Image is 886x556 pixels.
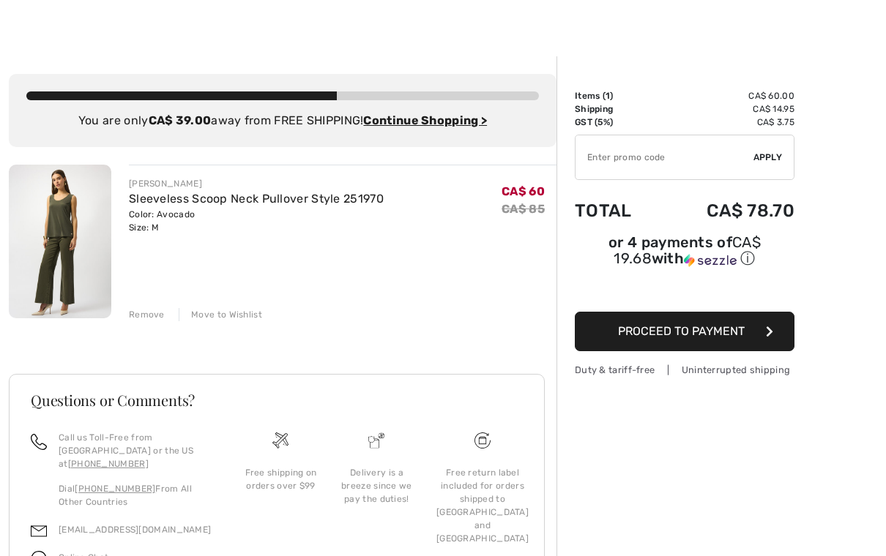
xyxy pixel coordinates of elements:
input: Promo code [576,135,753,179]
img: Sezzle [684,254,737,267]
div: [PERSON_NAME] [129,177,384,190]
td: Total [575,186,661,236]
h3: Questions or Comments? [31,393,523,407]
div: You are only away from FREE SHIPPING! [26,112,539,129]
span: 1 [606,91,610,101]
div: Delivery is a breeze since we pay the duties! [340,466,413,506]
strong: CA$ 39.00 [149,113,212,127]
img: Delivery is a breeze since we pay the duties! [368,432,384,448]
a: Continue Shopping > [363,113,487,127]
div: Color: Avocado Size: M [129,208,384,234]
span: Apply [753,151,783,164]
a: [EMAIL_ADDRESS][DOMAIN_NAME] [59,525,211,535]
div: or 4 payments ofCA$ 19.68withSezzle Click to learn more about Sezzle [575,236,794,274]
td: CA$ 3.75 [661,116,794,129]
a: Sleeveless Scoop Neck Pullover Style 251970 [129,192,384,206]
div: Move to Wishlist [179,308,262,321]
a: [PHONE_NUMBER] [68,459,149,469]
a: [PHONE_NUMBER] [75,484,155,494]
div: Free shipping on orders over $99 [245,466,317,492]
span: CA$ 60 [502,184,545,198]
p: Call us Toll-Free from [GEOGRAPHIC_DATA] or the US at [59,431,215,470]
s: CA$ 85 [502,202,545,216]
button: Proceed to Payment [575,312,794,351]
img: call [31,434,47,450]
span: CA$ 19.68 [614,233,761,267]
span: Proceed to Payment [618,324,745,338]
div: Remove [129,308,165,321]
img: Sleeveless Scoop Neck Pullover Style 251970 [9,165,111,318]
td: Shipping [575,102,661,116]
td: GST (5%) [575,116,661,129]
td: CA$ 14.95 [661,102,794,116]
img: email [31,523,47,539]
img: Free shipping on orders over $99 [474,432,491,448]
td: CA$ 60.00 [661,89,794,102]
div: Duty & tariff-free | Uninterrupted shipping [575,363,794,377]
td: CA$ 78.70 [661,186,794,236]
div: Free return label included for orders shipped to [GEOGRAPHIC_DATA] and [GEOGRAPHIC_DATA] [436,466,529,545]
iframe: PayPal-paypal [575,274,794,307]
td: Items ( ) [575,89,661,102]
img: Free shipping on orders over $99 [272,432,288,448]
div: or 4 payments of with [575,236,794,268]
p: Dial From All Other Countries [59,482,215,508]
